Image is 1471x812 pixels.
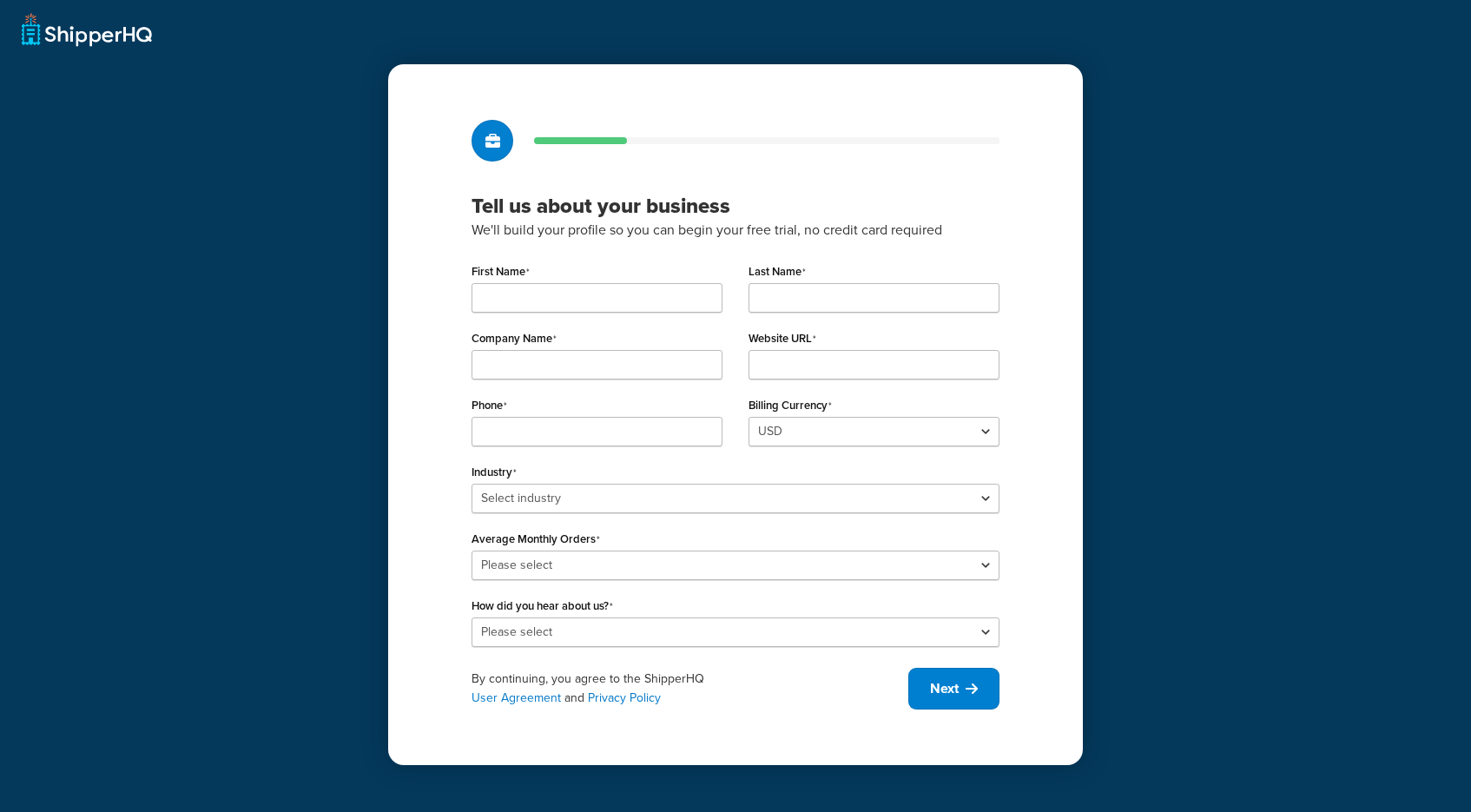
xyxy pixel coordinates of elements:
[472,599,613,613] label: How did you hear about us?
[472,193,999,219] h3: Tell us about your business
[749,265,806,279] label: Last Name
[472,332,557,346] label: Company Name
[930,679,959,698] span: Next
[472,219,999,241] p: We'll build your profile so you can begin your free trial, no credit card required
[472,532,600,546] label: Average Monthly Orders
[749,399,832,413] label: Billing Currency
[472,670,908,708] div: By continuing, you agree to the ShipperHQ and
[588,689,661,707] a: Privacy Policy
[472,689,561,707] a: User Agreement
[472,265,530,279] label: First Name
[472,399,507,413] label: Phone
[908,668,999,710] button: Next
[749,332,816,346] label: Website URL
[472,465,517,479] label: Industry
